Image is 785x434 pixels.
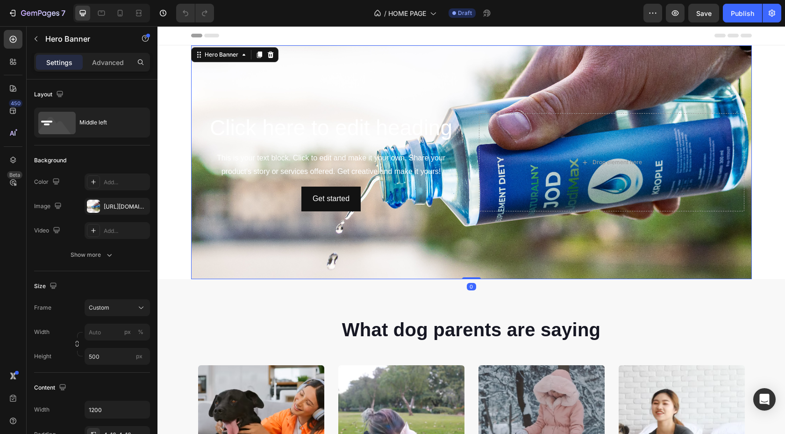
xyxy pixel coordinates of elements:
div: Show more [71,250,114,260]
div: [URL][DOMAIN_NAME] [104,203,148,211]
button: 7 [4,4,70,22]
p: 7 [61,7,65,19]
div: Drop element here [435,132,485,140]
p: What dog parents are saying [42,291,586,316]
span: Custom [89,304,109,312]
span: / [384,8,386,18]
div: Content [34,382,68,394]
label: Frame [34,304,51,312]
div: Undo/Redo [176,4,214,22]
button: px [135,326,146,338]
div: Hero Banner [45,24,83,33]
input: px% [85,324,150,340]
button: Custom [85,299,150,316]
div: px [124,328,131,336]
button: Publish [723,4,762,22]
button: Show more [34,246,150,263]
p: Hero Banner [45,33,125,44]
div: Width [34,405,50,414]
div: Middle left [79,112,136,133]
label: Width [34,328,50,336]
iframe: Design area [157,26,785,434]
label: Height [34,352,51,361]
div: Image [34,200,64,213]
div: Publish [731,8,754,18]
div: Video [34,224,62,237]
div: 0 [309,257,319,264]
p: Advanced [92,58,124,67]
div: Add... [104,178,148,187]
input: px [85,348,150,365]
div: Open Intercom Messenger [753,388,776,411]
span: px [136,353,143,360]
button: % [122,326,133,338]
div: 450 [9,100,22,107]
div: Background [34,156,66,165]
div: % [138,328,143,336]
input: Auto [85,401,150,418]
button: Save [688,4,719,22]
span: HOME PAGE [388,8,426,18]
div: Size [34,280,59,293]
div: Add... [104,227,148,235]
span: Save [696,9,712,17]
p: Settings [46,58,72,67]
div: Beta [7,171,22,179]
span: Draft [458,9,472,17]
div: Color [34,176,62,188]
div: Layout [34,88,65,101]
